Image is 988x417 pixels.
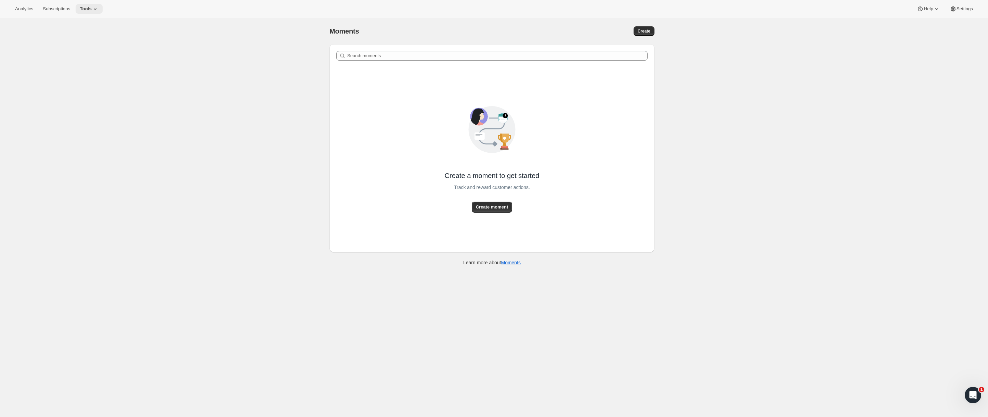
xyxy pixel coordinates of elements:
[15,6,33,12] span: Analytics
[11,4,37,14] button: Analytics
[39,4,74,14] button: Subscriptions
[979,387,984,392] span: 1
[924,6,933,12] span: Help
[472,202,512,213] button: Create moment
[347,51,648,61] input: Search moments
[329,27,359,35] span: Moments
[463,259,521,266] p: Learn more about
[957,6,973,12] span: Settings
[638,28,650,34] span: Create
[76,4,103,14] button: Tools
[454,182,530,192] span: Track and reward customer actions.
[965,387,981,403] iframe: Intercom live chat
[634,26,654,36] button: Create
[913,4,944,14] button: Help
[946,4,977,14] button: Settings
[80,6,92,12] span: Tools
[501,260,521,265] a: Moments
[476,204,508,211] span: Create moment
[43,6,70,12] span: Subscriptions
[445,171,539,180] span: Create a moment to get started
